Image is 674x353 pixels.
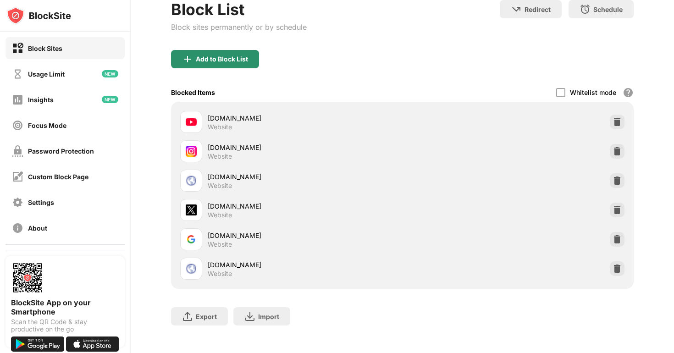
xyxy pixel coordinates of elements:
[12,222,23,234] img: about-off.svg
[11,261,44,294] img: options-page-qr-code.png
[28,199,54,206] div: Settings
[6,6,71,25] img: logo-blocksite.svg
[196,55,248,63] div: Add to Block List
[28,96,54,104] div: Insights
[12,171,23,182] img: customize-block-page-off.svg
[28,44,62,52] div: Block Sites
[196,313,217,320] div: Export
[66,336,119,352] img: download-on-the-app-store.svg
[208,201,402,211] div: [DOMAIN_NAME]
[208,231,402,240] div: [DOMAIN_NAME]
[208,182,232,190] div: Website
[102,70,118,77] img: new-icon.svg
[570,88,616,96] div: Whitelist mode
[28,70,65,78] div: Usage Limit
[208,152,232,160] div: Website
[593,6,623,13] div: Schedule
[208,172,402,182] div: [DOMAIN_NAME]
[208,143,402,152] div: [DOMAIN_NAME]
[171,22,307,32] div: Block sites permanently or by schedule
[208,240,232,248] div: Website
[12,197,23,208] img: settings-off.svg
[28,224,47,232] div: About
[208,270,232,278] div: Website
[186,116,197,127] img: favicons
[186,263,197,274] img: favicons
[186,234,197,245] img: favicons
[186,146,197,157] img: favicons
[208,260,402,270] div: [DOMAIN_NAME]
[12,145,23,157] img: password-protection-off.svg
[12,43,23,54] img: block-on.svg
[28,147,94,155] div: Password Protection
[28,173,88,181] div: Custom Block Page
[12,120,23,131] img: focus-off.svg
[208,211,232,219] div: Website
[258,313,279,320] div: Import
[11,318,119,333] div: Scan the QR Code & stay productive on the go
[171,88,215,96] div: Blocked Items
[186,175,197,186] img: favicons
[11,298,119,316] div: BlockSite App on your Smartphone
[525,6,551,13] div: Redirect
[186,204,197,215] img: favicons
[102,96,118,103] img: new-icon.svg
[208,113,402,123] div: [DOMAIN_NAME]
[12,68,23,80] img: time-usage-off.svg
[12,94,23,105] img: insights-off.svg
[208,123,232,131] div: Website
[11,336,64,352] img: get-it-on-google-play.svg
[28,121,66,129] div: Focus Mode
